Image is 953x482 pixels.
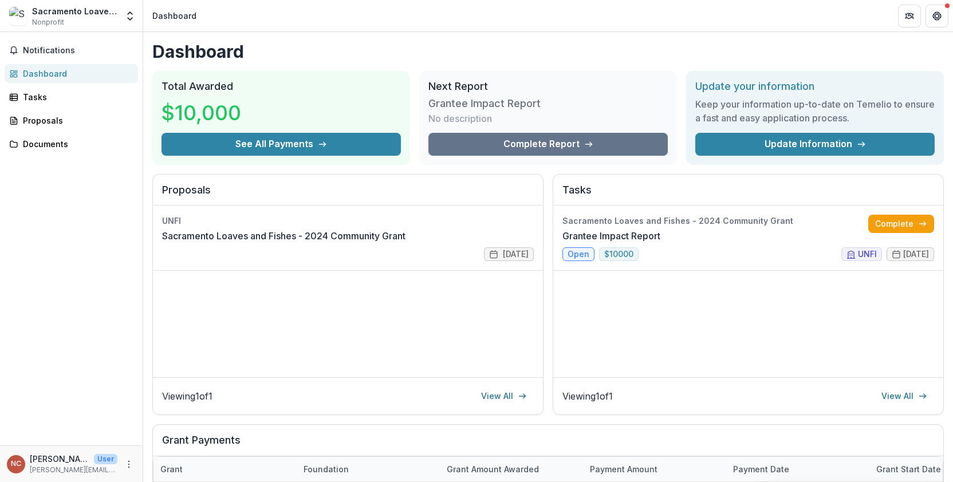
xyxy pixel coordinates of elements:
div: Payment Amount [583,457,726,481]
a: Tasks [5,88,138,106]
h2: Total Awarded [162,80,401,93]
a: Update Information [695,133,935,156]
a: Complete Report [428,133,668,156]
button: More [122,457,136,471]
button: Get Help [926,5,948,27]
div: Payment date [726,463,796,475]
div: Payment date [726,457,869,481]
a: Documents [5,135,138,153]
a: View All [474,387,534,405]
div: Dashboard [152,10,196,22]
img: Sacramento Loaves And Fishes [9,7,27,25]
h2: Next Report [428,80,668,93]
span: Notifications [23,46,133,56]
div: Foundation [297,457,440,481]
h2: Proposals [162,184,534,206]
div: Payment Amount [583,463,664,475]
div: Foundation [297,463,356,475]
h2: Tasks [562,184,934,206]
div: Grant amount awarded [440,457,583,481]
a: Proposals [5,111,138,130]
h1: Dashboard [152,41,944,62]
p: [PERSON_NAME][EMAIL_ADDRESS][DOMAIN_NAME] [30,465,117,475]
div: Grant [153,457,297,481]
button: Notifications [5,41,138,60]
h2: Grant Payments [162,434,934,456]
p: No description [428,112,492,125]
p: Viewing 1 of 1 [162,389,212,403]
button: Open entity switcher [122,5,138,27]
div: Documents [23,138,129,150]
p: [PERSON_NAME] [30,453,89,465]
div: Tasks [23,91,129,103]
span: Nonprofit [32,17,64,27]
p: User [94,454,117,464]
div: Naomi Cabral [11,460,21,468]
div: Grant [153,463,190,475]
div: Grant start date [869,463,948,475]
div: Proposals [23,114,129,127]
div: Dashboard [23,68,129,80]
h3: Grantee Impact Report [428,97,541,110]
div: Grant amount awarded [440,463,546,475]
a: Sacramento Loaves and Fishes - 2024 Community Grant [162,229,405,243]
a: Dashboard [5,64,138,83]
div: Sacramento Loaves And Fishes [32,5,117,17]
button: Partners [898,5,921,27]
button: See All Payments [162,133,401,156]
h3: Keep your information up-to-date on Temelio to ensure a fast and easy application process. [695,97,935,125]
h3: $10,000 [162,97,247,128]
a: View All [875,387,934,405]
h2: Update your information [695,80,935,93]
p: Viewing 1 of 1 [562,389,613,403]
a: Grantee Impact Report [562,229,660,243]
nav: breadcrumb [148,7,201,24]
a: Complete [868,215,934,233]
